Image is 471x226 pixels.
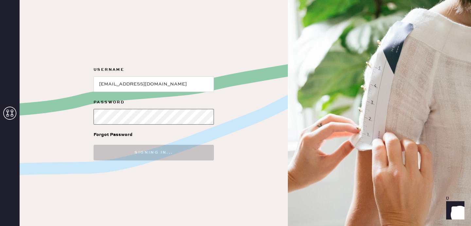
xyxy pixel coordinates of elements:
a: Forgot Password [94,125,132,145]
label: Password [94,98,214,106]
div: Forgot Password [94,131,132,138]
button: Signing in... [94,145,214,160]
label: Username [94,66,214,74]
iframe: Front Chat [440,197,468,225]
input: e.g. john@doe.com [94,76,214,92]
